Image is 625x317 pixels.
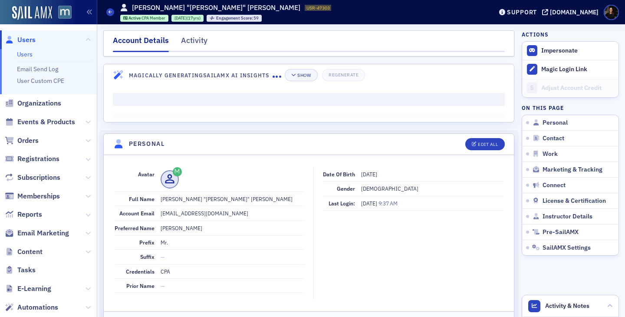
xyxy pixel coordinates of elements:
dd: [PERSON_NAME] "[PERSON_NAME]" [PERSON_NAME] [161,192,304,206]
a: Adjust Account Credit [522,79,618,97]
dd: [EMAIL_ADDRESS][DOMAIN_NAME] [161,206,304,220]
span: Reports [17,210,42,219]
span: Pre-SailAMX [543,228,579,236]
span: — [161,253,165,260]
span: Prefix [139,239,155,246]
button: Impersonate [541,47,578,55]
a: Active CPA Member [123,15,166,21]
span: Date of Birth [323,171,355,178]
dd: Mr. [161,235,304,249]
a: Users [5,35,36,45]
a: View Homepage [52,6,72,20]
div: 59 [216,16,259,21]
h4: On this page [522,104,619,112]
h4: Magically Generating SailAMX AI Insights [129,71,273,79]
span: [DATE] [361,171,377,178]
button: Regenerate [322,69,365,81]
span: Marketing & Tracking [543,166,602,174]
span: Activity & Notes [545,301,589,310]
span: Credentials [126,268,155,275]
span: Suffix [140,253,155,260]
dd: [DEMOGRAPHIC_DATA] [361,182,503,195]
span: Content [17,247,43,257]
h4: Actions [522,30,549,38]
h1: [PERSON_NAME] "[PERSON_NAME]" [PERSON_NAME] [132,3,300,13]
span: Organizations [17,99,61,108]
span: Full Name [129,195,155,202]
span: Personal [543,119,568,127]
a: Content [5,247,43,257]
span: Profile [604,5,619,20]
a: Users [17,50,33,58]
span: Engagement Score : [216,15,254,21]
span: — [161,282,165,289]
span: Automations [17,303,58,312]
span: Instructor Details [543,213,592,221]
span: CPA Member [141,15,165,21]
div: Account Details [113,35,169,52]
a: Reports [5,210,42,219]
span: [DATE] [174,15,187,21]
button: Edit All [465,138,504,150]
div: Show [297,73,311,78]
span: Tasks [17,265,36,275]
span: Contact [543,135,564,142]
div: Support [507,8,537,16]
span: E-Learning [17,284,51,294]
div: Magic Login Link [541,66,614,73]
a: Subscriptions [5,173,60,182]
span: Email Marketing [17,228,69,238]
dd: [PERSON_NAME] [161,221,304,235]
span: Orders [17,136,39,145]
a: Registrations [5,154,59,164]
span: Memberships [17,192,60,201]
div: Adjust Account Credit [541,84,614,92]
span: Subscriptions [17,173,60,182]
span: Avatar [138,171,155,178]
span: Gender [337,185,355,192]
a: Memberships [5,192,60,201]
span: Users [17,35,36,45]
a: Automations [5,303,58,312]
a: Organizations [5,99,61,108]
div: Activity [181,35,207,51]
h4: Personal [129,139,164,149]
img: SailAMX [12,6,52,20]
a: Tasks [5,265,36,275]
a: Events & Products [5,117,75,127]
a: Email Marketing [5,228,69,238]
span: Prior Name [126,282,155,289]
span: Preferred Name [115,225,155,231]
span: Connect [543,182,566,189]
span: Last Login: [329,200,355,207]
a: E-Learning [5,284,51,294]
span: License & Certification [543,197,606,205]
span: Account Email [119,210,155,217]
span: Work [543,150,558,158]
span: Active [128,15,141,21]
div: Active: Active: CPA Member [120,15,169,22]
a: Orders [5,136,39,145]
dd: CPA [161,264,304,278]
button: Show [285,69,317,81]
div: [DOMAIN_NAME] [550,8,599,16]
a: Email Send Log [17,65,58,73]
button: Magic Login Link [522,60,618,79]
span: USR-47303 [306,5,330,11]
span: 9:37 AM [378,200,398,207]
div: Edit All [478,142,498,147]
div: 2008-09-19 00:00:00 [171,15,204,22]
span: Registrations [17,154,59,164]
div: Engagement Score: 59 [207,15,262,22]
button: [DOMAIN_NAME] [542,9,602,15]
span: Events & Products [17,117,75,127]
img: SailAMX [58,6,72,19]
div: (17yrs) [174,15,201,21]
span: [DATE] [361,200,378,207]
a: User Custom CPE [17,77,64,85]
span: SailAMX Settings [543,244,591,252]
